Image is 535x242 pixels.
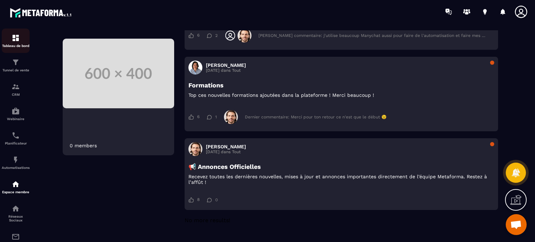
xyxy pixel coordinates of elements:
[11,204,20,213] img: social-network
[11,83,20,91] img: formation
[11,131,20,140] img: scheduler
[188,163,494,170] h3: 📢 Annonces Officielles
[197,33,200,38] span: 6
[2,68,30,72] p: Tunnel de vente
[197,114,200,120] span: 6
[2,141,30,145] p: Planificateur
[11,156,20,164] img: automations
[188,92,494,98] p: Top ces nouvelles formations ajoutées dans la plateforme ! Merci beaucoup !
[2,53,30,77] a: formationformationTunnel de vente
[258,33,487,38] div: [PERSON_NAME] commentaire: j'utilise beaucoup Manychat aussi pour faire de l'automatisation et fa...
[206,149,246,154] p: [DATE] dans Tout
[10,6,72,19] img: logo
[2,214,30,222] p: Réseaux Sociaux
[11,180,20,188] img: automations
[185,217,230,224] span: No more results!
[63,39,174,108] img: Community background
[11,107,20,115] img: automations
[245,115,387,119] div: Dernier commentaire: Merci pour ton retour ce n'est que le début 😉
[2,102,30,126] a: automationsautomationsWebinaire
[206,62,246,68] h3: [PERSON_NAME]
[2,199,30,227] a: social-networksocial-networkRéseaux Sociaux
[11,58,20,67] img: formation
[215,33,218,38] span: 2
[11,34,20,42] img: formation
[506,214,527,235] a: Ouvrir le chat
[2,44,30,48] p: Tableau de bord
[2,29,30,53] a: formationformationTableau de bord
[2,126,30,150] a: schedulerschedulerPlanificateur
[2,77,30,102] a: formationformationCRM
[2,117,30,121] p: Webinaire
[188,81,494,89] h3: Formations
[2,190,30,194] p: Espace membre
[11,233,20,241] img: email
[2,166,30,170] p: Automatisations
[215,115,217,119] span: 1
[2,150,30,175] a: automationsautomationsAutomatisations
[215,197,218,202] span: 0
[2,175,30,199] a: automationsautomationsEspace membre
[2,93,30,96] p: CRM
[70,143,97,148] div: 0 members
[197,197,200,203] span: 8
[206,144,246,149] h3: [PERSON_NAME]
[188,174,494,185] p: Recevez toutes les dernières nouvelles, mises à jour et annonces importantes directement de l’équ...
[206,68,246,73] p: [DATE] dans Tout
